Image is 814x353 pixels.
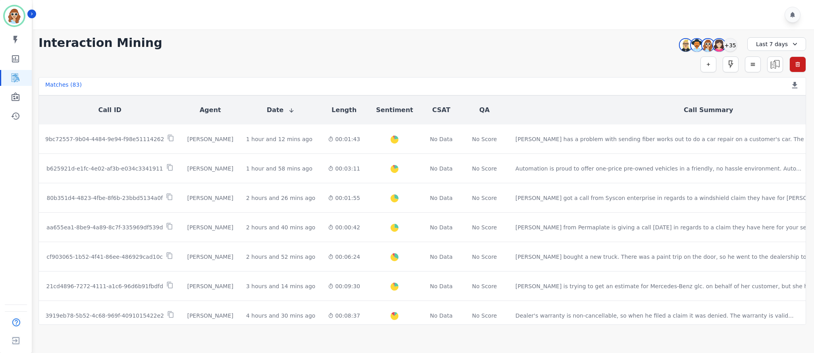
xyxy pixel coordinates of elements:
p: 3919eb78-5b52-4c68-969f-4091015422e2 [45,312,164,320]
div: 1 hour and 12 mins ago [246,135,312,143]
div: 00:01:55 [328,194,360,202]
button: Sentiment [376,105,413,115]
div: 1 hour and 58 mins ago [246,165,312,173]
div: No Score [472,253,497,261]
div: Last 7 days [747,37,806,51]
p: b625921d-e1fc-4e02-af3b-e034c3341911 [46,165,163,173]
button: CSAT [432,105,450,115]
p: 21cd4896-7272-4111-a1c6-96d6b91fbdfd [46,282,163,290]
div: 3 hours and 14 mins ago [246,282,315,290]
div: [PERSON_NAME] [187,165,233,173]
div: 00:09:30 [328,282,360,290]
div: [PERSON_NAME] [187,194,233,202]
button: Agent [200,105,221,115]
div: [PERSON_NAME] [187,312,233,320]
div: [PERSON_NAME] [187,223,233,231]
div: 4 hours and 30 mins ago [246,312,315,320]
div: 00:06:24 [328,253,360,261]
div: No Data [429,312,453,320]
div: No Score [472,282,497,290]
div: Matches ( 83 ) [45,81,82,92]
div: No Data [429,194,453,202]
button: Call ID [98,105,122,115]
div: [PERSON_NAME] [187,282,233,290]
button: Length [332,105,357,115]
div: No Data [429,282,453,290]
button: QA [479,105,490,115]
button: Call Summary [684,105,733,115]
div: [PERSON_NAME] [187,253,233,261]
div: 00:01:43 [328,135,360,143]
div: 2 hours and 26 mins ago [246,194,315,202]
div: No Score [472,165,497,173]
div: 00:00:42 [328,223,360,231]
div: No Data [429,135,453,143]
div: [PERSON_NAME] [187,135,233,143]
div: +35 [723,38,737,52]
div: No Score [472,135,497,143]
p: 80b351d4-4823-4fbe-8f6b-23bbd5134a0f [46,194,163,202]
div: No Score [472,223,497,231]
p: cf903065-1b52-4f41-86ee-486929cad10c [46,253,163,261]
div: No Data [429,223,453,231]
p: 9bc72557-9b04-4484-9e94-f98e51114262 [45,135,164,143]
button: Date [267,105,295,115]
div: 00:03:11 [328,165,360,173]
div: No Score [472,312,497,320]
div: No Score [472,194,497,202]
img: Bordered avatar [5,6,24,25]
div: 2 hours and 40 mins ago [246,223,315,231]
div: 00:08:37 [328,312,360,320]
div: No Data [429,165,453,173]
p: aa655ea1-8be9-4a89-8c7f-335969df539d [46,223,163,231]
div: 2 hours and 52 mins ago [246,253,315,261]
div: Automation is proud to offer one-price pre-owned vehicles in a friendly, no hassle environment. A... [515,165,801,173]
div: Dealer's warranty is non-cancellable, so when he filed a claim it was denied. The warranty is val... [515,312,794,320]
div: No Data [429,253,453,261]
h1: Interaction Mining [39,36,162,50]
